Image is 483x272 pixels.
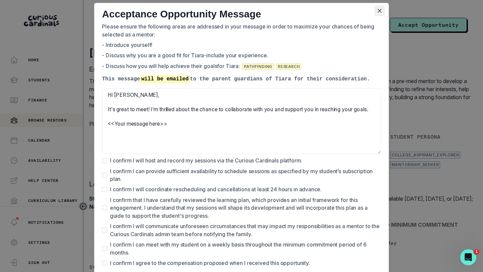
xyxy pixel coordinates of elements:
[243,64,274,70] span: PATHFINDING
[102,75,377,83] p: This message to the parent guardians of Tiara for their consideration.
[102,22,381,38] p: Please ensure the following areas are addressed in your message in order to maximize your chances...
[102,62,240,70] p: - Discuss how you will help achieve their goals for Tiara :
[110,196,381,220] span: I confirm that I have carefully reviewed the learning plan, which provides an initial framework f...
[102,8,381,20] h2: Acceptance Opportunity Message
[110,222,381,238] span: I confirm I will communicate unforeseen circumstances that may impact my responsibilities as a me...
[110,186,322,194] span: I confirm I will coordinate rescheduling and cancellations at least 24 hours in advance.
[110,156,303,164] span: I confirm I will host and record my sessions via the Curious Cardinals platform.
[110,259,310,267] span: I confirm I agree to the compensation proposed when I received this opportunity.
[110,167,381,183] span: I confirm I can provide sufficient availability to schedule sessions as specified by my student’s...
[460,249,476,265] iframe: Intercom live chat
[474,249,479,255] span: 1
[102,41,381,49] p: - Introduce yourself!
[110,241,381,256] span: I confirm I can meet with my student on a weekly basis throughout the minimum commitment period o...
[374,6,385,16] button: Close
[140,75,190,83] mark: will be emailed
[102,52,381,60] p: - Discuss why you are a good fit for Tiara -include your experience.
[276,64,301,70] span: RESEARCH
